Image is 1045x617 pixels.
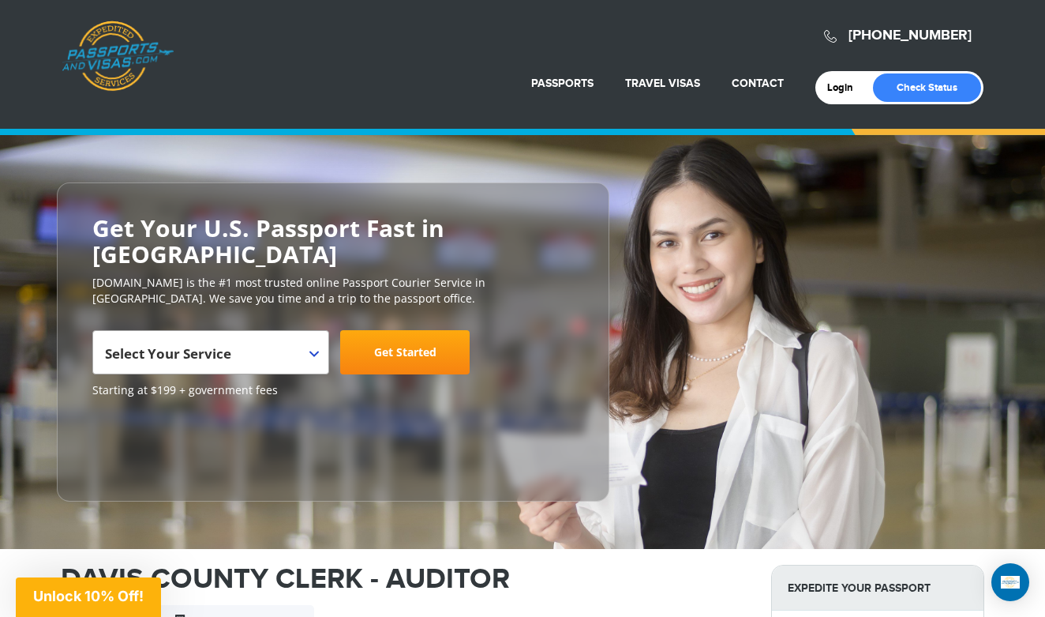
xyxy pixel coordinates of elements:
h2: Get Your U.S. Passport Fast in [GEOGRAPHIC_DATA] [92,215,574,267]
a: Travel Visas [625,77,700,90]
span: Select Your Service [105,337,313,381]
a: [PHONE_NUMBER] [848,27,972,44]
a: Get Started [340,330,470,374]
a: Passports [531,77,594,90]
span: Select Your Service [92,330,329,374]
p: [DOMAIN_NAME] is the #1 most trusted online Passport Courier Service in [GEOGRAPHIC_DATA]. We sav... [92,275,574,307]
a: Contact [732,77,784,90]
div: Unlock 10% Off! [16,577,161,617]
span: Select Your Service [105,344,231,363]
a: Login [827,81,864,94]
h1: DAVIS COUNTY CLERK - AUDITOR [61,565,747,593]
iframe: Customer reviews powered by Trustpilot [92,406,211,485]
span: Unlock 10% Off! [33,588,144,604]
span: Starting at $199 + government fees [92,382,574,398]
div: Open Intercom Messenger [991,563,1029,601]
strong: Expedite Your Passport [772,566,983,611]
a: Passports & [DOMAIN_NAME] [62,21,174,92]
a: Check Status [873,73,981,102]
